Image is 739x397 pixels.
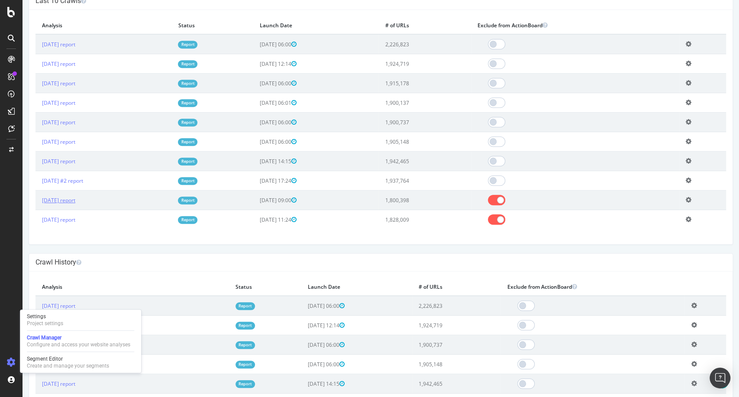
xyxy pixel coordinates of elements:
[356,132,449,152] td: 1,905,148
[13,258,704,267] h4: Crawl History
[213,380,232,387] a: Report
[285,322,322,329] span: [DATE] 12:14
[237,216,274,223] span: [DATE] 11:24
[213,361,232,368] a: Report
[356,16,449,34] th: # of URLs
[356,54,449,74] td: 1,924,719
[356,210,449,229] td: 1,828,009
[19,99,53,107] a: [DATE] report
[285,361,322,368] span: [DATE] 06:00
[19,322,53,329] a: [DATE] report
[19,41,53,48] a: [DATE] report
[19,119,53,126] a: [DATE] report
[285,302,322,310] span: [DATE] 06:00
[19,177,61,184] a: [DATE] #2 report
[155,216,175,223] a: Report
[449,16,657,34] th: Exclude from ActionBoard
[19,361,53,368] a: [DATE] report
[390,278,478,296] th: # of URLs
[19,380,53,387] a: [DATE] report
[149,16,231,34] th: Status
[356,93,449,113] td: 1,900,137
[23,333,138,349] a: Crawl ManagerConfigure and access your website analyses
[155,197,175,204] a: Report
[237,80,274,87] span: [DATE] 06:00
[27,341,130,348] div: Configure and access your website analyses
[155,99,175,107] a: Report
[155,80,175,87] a: Report
[19,158,53,165] a: [DATE] report
[19,302,53,310] a: [DATE] report
[356,171,449,190] td: 1,937,764
[19,60,53,68] a: [DATE] report
[390,335,478,355] td: 1,900,737
[27,334,130,341] div: Crawl Manager
[237,119,274,126] span: [DATE] 06:00
[356,34,449,54] td: 2,226,823
[237,197,274,204] span: [DATE] 09:00
[19,80,53,87] a: [DATE] report
[27,362,109,369] div: Create and manage your segments
[237,138,274,145] span: [DATE] 06:00
[710,368,730,388] div: Open Intercom Messenger
[237,99,274,107] span: [DATE] 06:01
[19,197,53,204] a: [DATE] report
[27,313,63,320] div: Settings
[285,341,322,349] span: [DATE] 06:00
[19,341,53,349] a: [DATE] report
[390,296,478,316] td: 2,226,823
[23,355,138,370] a: Segment EditorCreate and manage your segments
[213,341,232,349] a: Report
[155,41,175,48] a: Report
[13,278,207,296] th: Analysis
[356,74,449,93] td: 1,915,178
[155,177,175,184] a: Report
[23,312,138,328] a: SettingsProject settings
[478,278,662,296] th: Exclude from ActionBoard
[390,316,478,335] td: 1,924,719
[237,158,274,165] span: [DATE] 14:15
[356,152,449,171] td: 1,942,465
[356,190,449,210] td: 1,800,398
[237,60,274,68] span: [DATE] 12:14
[279,278,390,296] th: Launch Date
[213,302,232,310] a: Report
[390,355,478,374] td: 1,905,148
[390,374,478,394] td: 1,942,465
[155,138,175,145] a: Report
[13,16,149,34] th: Analysis
[207,278,279,296] th: Status
[19,216,53,223] a: [DATE] report
[155,60,175,68] a: Report
[231,16,356,34] th: Launch Date
[356,113,449,132] td: 1,900,737
[155,158,175,165] a: Report
[155,119,175,126] a: Report
[285,380,322,387] span: [DATE] 14:15
[237,41,274,48] span: [DATE] 06:00
[27,355,109,362] div: Segment Editor
[213,322,232,329] a: Report
[27,320,63,327] div: Project settings
[19,138,53,145] a: [DATE] report
[237,177,274,184] span: [DATE] 17:24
